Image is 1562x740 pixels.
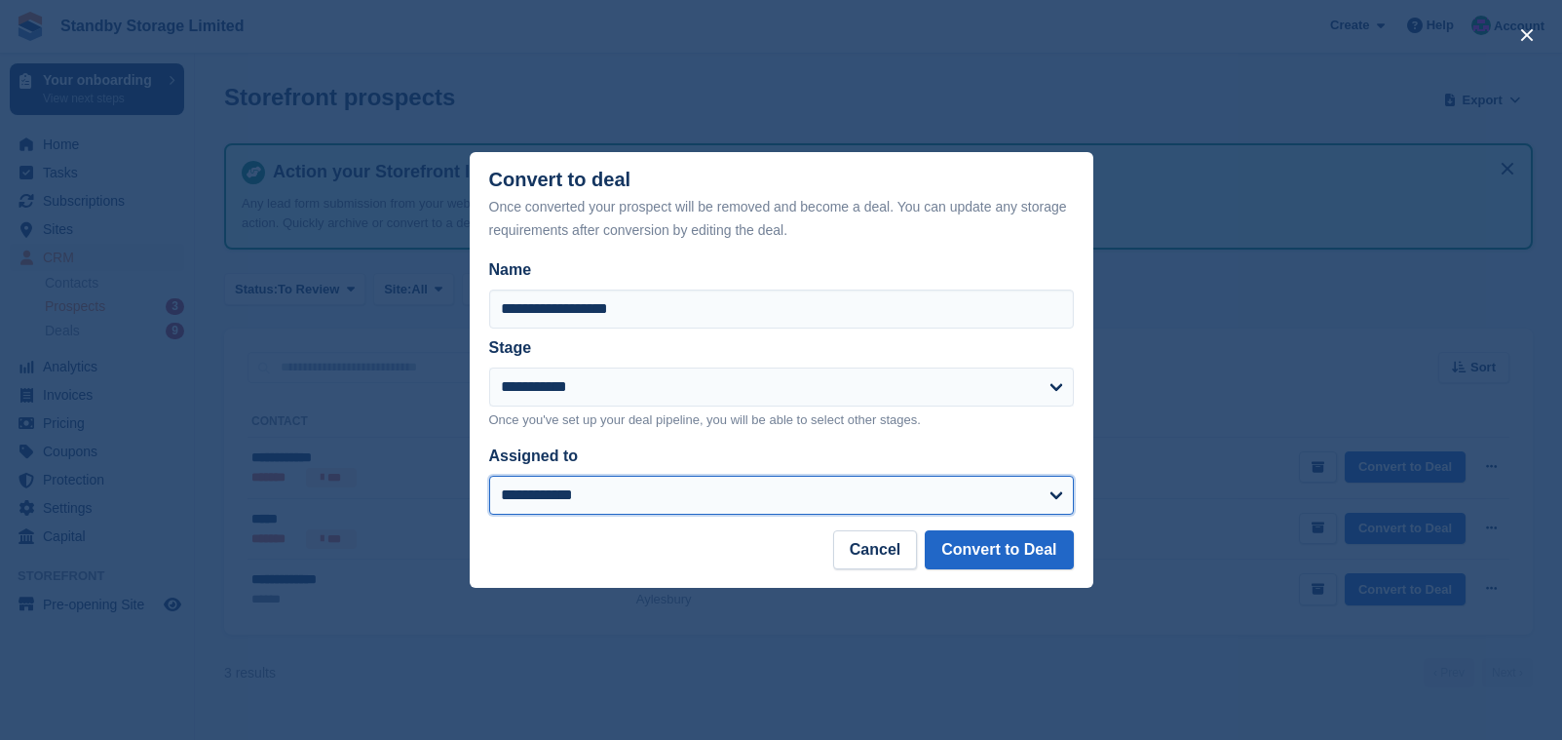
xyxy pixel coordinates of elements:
div: Convert to deal [489,169,1074,242]
button: Cancel [833,530,917,569]
label: Name [489,258,1074,282]
label: Stage [489,339,532,356]
button: Convert to Deal [925,530,1073,569]
p: Once you've set up your deal pipeline, you will be able to select other stages. [489,410,1074,430]
div: Once converted your prospect will be removed and become a deal. You can update any storage requir... [489,195,1074,242]
button: close [1511,19,1543,51]
label: Assigned to [489,448,579,464]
